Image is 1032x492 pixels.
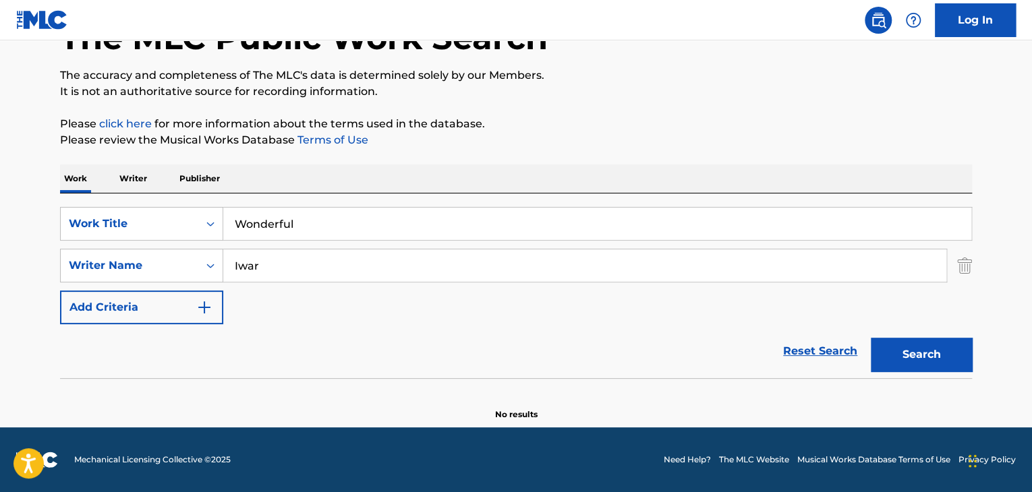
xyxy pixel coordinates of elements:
[60,132,972,148] p: Please review the Musical Works Database
[905,12,921,28] img: help
[865,7,892,34] a: Public Search
[99,117,152,130] a: click here
[935,3,1016,37] a: Log In
[69,216,190,232] div: Work Title
[196,299,212,315] img: 9d2ae6d4665cec9f34b9.svg
[495,392,538,421] p: No results
[719,454,789,466] a: The MLC Website
[60,116,972,132] p: Please for more information about the terms used in the database.
[60,84,972,100] p: It is not an authoritative source for recording information.
[69,257,190,274] div: Writer Name
[969,441,977,481] div: Drag
[797,454,950,466] a: Musical Works Database Terms of Use
[60,207,972,378] form: Search Form
[60,164,91,193] p: Work
[870,12,886,28] img: search
[175,164,224,193] p: Publisher
[60,290,223,324] button: Add Criteria
[16,452,58,468] img: logo
[871,338,972,371] button: Search
[958,454,1016,466] a: Privacy Policy
[60,67,972,84] p: The accuracy and completeness of The MLC's data is determined solely by our Members.
[664,454,711,466] a: Need Help?
[965,427,1032,492] iframe: Chat Widget
[295,133,368,146] a: Terms of Use
[16,10,68,30] img: MLC Logo
[115,164,151,193] p: Writer
[957,249,972,282] img: Delete Criterion
[74,454,231,466] span: Mechanical Licensing Collective © 2025
[900,7,927,34] div: Help
[776,336,864,366] a: Reset Search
